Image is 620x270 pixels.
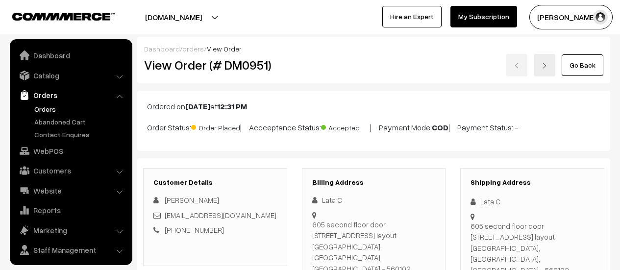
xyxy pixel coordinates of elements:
img: COMMMERCE [12,13,115,20]
div: / / [144,44,603,54]
b: 12:31 PM [217,101,247,111]
a: orders [182,45,204,53]
a: Orders [12,86,129,104]
a: Marketing [12,221,129,239]
b: [DATE] [185,101,210,111]
a: COMMMERCE [12,10,98,22]
span: Order Placed [191,120,240,133]
a: Orders [32,104,129,114]
h2: View Order (# DM0951) [144,57,287,73]
img: right-arrow.png [542,63,547,69]
span: [PERSON_NAME] [165,196,219,204]
img: user [593,10,608,25]
a: Customers [12,162,129,179]
b: COD [432,123,448,132]
button: [DOMAIN_NAME] [111,5,236,29]
a: Catalog [12,67,129,84]
h3: Customer Details [153,178,277,187]
span: Accepted [321,120,370,133]
p: Ordered on at [147,100,600,112]
a: Hire an Expert [382,6,442,27]
a: [PHONE_NUMBER] [165,225,224,234]
a: My Subscription [450,6,517,27]
div: Lata C [471,196,594,207]
a: WebPOS [12,142,129,160]
span: View Order [207,45,242,53]
a: Abandoned Cart [32,117,129,127]
button: [PERSON_NAME] [529,5,613,29]
a: Staff Management [12,241,129,259]
h3: Shipping Address [471,178,594,187]
a: [EMAIL_ADDRESS][DOMAIN_NAME] [165,211,276,220]
h3: Billing Address [312,178,436,187]
a: Dashboard [12,47,129,64]
p: Order Status: | Accceptance Status: | Payment Mode: | Payment Status: - [147,120,600,133]
a: Dashboard [144,45,180,53]
div: Lata C [312,195,436,206]
a: Reports [12,201,129,219]
a: Contact Enquires [32,129,129,140]
a: Website [12,182,129,199]
a: Go Back [562,54,603,76]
